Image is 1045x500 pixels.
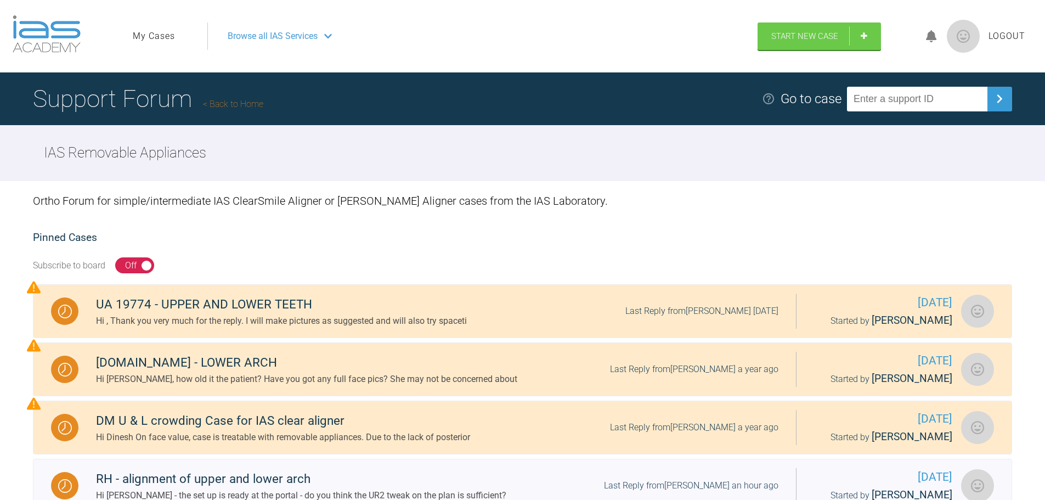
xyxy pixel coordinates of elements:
span: Browse all IAS Services [228,29,318,43]
div: Started by [814,429,952,446]
h2: Pinned Cases [33,229,1012,246]
div: Started by [814,370,952,387]
img: Waiting [58,305,72,318]
img: Waiting [58,363,72,377]
div: Hi Dinesh On face value, case is treatable with removable appliances. Due to the lack of posterior [96,430,470,445]
img: Dinesh Martin [961,411,994,444]
div: Last Reply from [PERSON_NAME] a year ago [610,362,778,377]
img: logo-light.3e3ef733.png [13,15,81,53]
span: [DATE] [814,468,952,486]
a: Back to Home [203,99,263,109]
img: Waiting [58,421,72,435]
img: Priority [27,280,41,294]
span: Start New Case [771,31,838,41]
div: Last Reply from [PERSON_NAME] an hour ago [604,479,778,493]
h1: Support Forum [33,80,263,118]
img: chevronRight.28bd32b0.svg [991,90,1008,108]
div: DM U & L crowding Case for IAS clear aligner [96,411,470,431]
div: Started by [814,312,952,329]
h2: IAS Removable Appliances [44,142,206,165]
div: UA 19774 - UPPER AND LOWER TEETH [96,295,467,314]
img: Daniel Theron [961,353,994,386]
img: Waiting [58,479,72,493]
div: RH - alignment of upper and lower arch [96,469,506,489]
div: Last Reply from [PERSON_NAME] a year ago [610,420,778,435]
div: Hi [PERSON_NAME], how old it the patient? Have you got any full face pics? She may not be concern... [96,372,517,386]
a: Waiting[DOMAIN_NAME] - LOWER ARCHHi [PERSON_NAME], how old it the patient? Have you got any full ... [33,342,1012,396]
span: [PERSON_NAME] [872,314,952,327]
a: My Cases [133,29,175,43]
div: [DOMAIN_NAME] - LOWER ARCH [96,353,517,373]
div: Ortho Forum for simple/intermediate IAS ClearSmile Aligner or [PERSON_NAME] Aligner cases from th... [33,181,1012,221]
div: Last Reply from [PERSON_NAME] [DATE] [625,304,778,318]
span: [DATE] [814,410,952,428]
img: profile.png [947,20,980,53]
a: WaitingUA 19774 - UPPER AND LOWER TEETHHi , Thank you very much for the reply. I will make pictur... [33,284,1012,338]
span: [PERSON_NAME] [872,430,952,443]
input: Enter a support ID [847,87,987,111]
span: [DATE] [814,352,952,370]
img: Rahmath Beena Assraff [961,295,994,328]
img: help.e70b9f3d.svg [762,92,775,105]
div: Subscribe to board [33,259,105,273]
div: Off [125,259,137,273]
img: Priority [27,397,41,411]
img: Priority [27,339,41,352]
span: [DATE] [814,294,952,312]
div: Hi , Thank you very much for the reply. I will make pictures as suggested and will also try spaceti [96,314,467,328]
span: [PERSON_NAME] [872,372,952,385]
div: Go to case [781,88,841,109]
a: Logout [988,29,1025,43]
a: Start New Case [758,23,881,50]
a: WaitingDM U & L crowding Case for IAS clear alignerHi Dinesh On face value, case is treatable wit... [33,401,1012,454]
